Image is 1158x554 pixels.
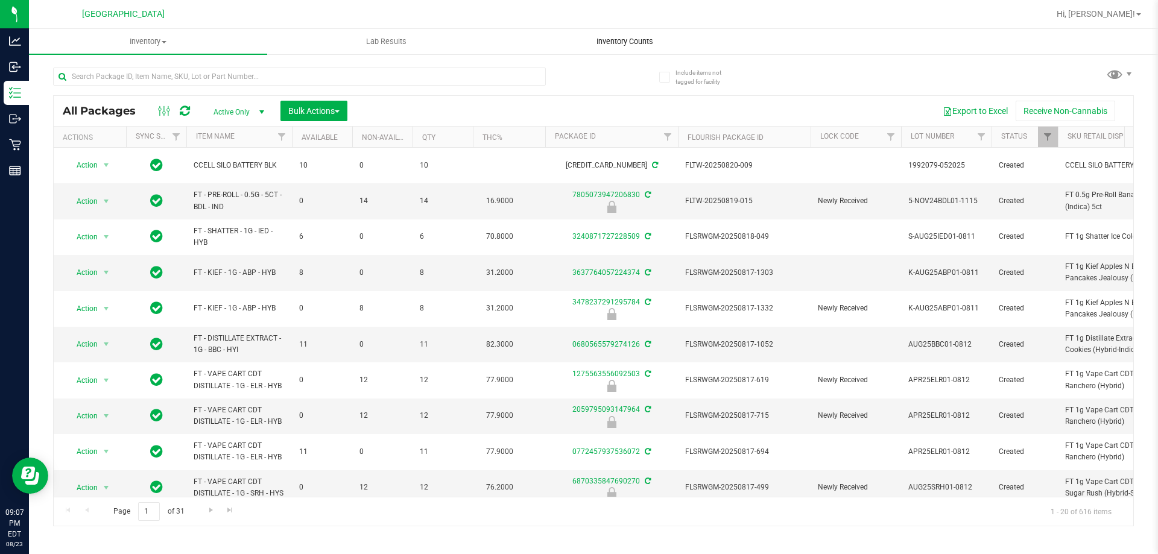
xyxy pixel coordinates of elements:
[685,303,803,314] span: FLSRWGM-20250817-1332
[818,303,894,314] span: Newly Received
[99,157,114,174] span: select
[818,482,894,493] span: Newly Received
[480,336,519,353] span: 82.3000
[572,190,640,199] a: 7805073947206830
[99,193,114,210] span: select
[267,29,505,54] a: Lab Results
[908,339,984,350] span: AUG25BBC01-0812
[1057,9,1135,19] span: Hi, [PERSON_NAME]!
[359,231,405,242] span: 0
[420,446,466,458] span: 11
[9,165,21,177] inline-svg: Reports
[194,303,285,314] span: FT - KIEF - 1G - ABP - HYB
[99,479,114,496] span: select
[643,405,651,414] span: Sync from Compliance System
[543,380,680,392] div: Newly Received
[66,336,98,353] span: Action
[299,267,345,279] span: 8
[99,443,114,460] span: select
[420,410,466,421] span: 12
[1038,127,1058,147] a: Filter
[280,101,347,121] button: Bulk Actions
[643,190,651,199] span: Sync from Compliance System
[196,132,235,140] a: Item Name
[63,133,121,142] div: Actions
[272,127,292,147] a: Filter
[480,228,519,245] span: 70.8000
[359,482,405,493] span: 12
[99,228,114,245] span: select
[299,446,345,458] span: 11
[66,193,98,210] span: Action
[1068,132,1158,140] a: Sku Retail Display Name
[572,477,640,485] a: 6870335847690270
[150,228,163,245] span: In Sync
[103,502,194,521] span: Page of 31
[420,267,466,279] span: 8
[66,264,98,281] span: Action
[572,268,640,277] a: 3637764057224374
[194,440,285,463] span: FT - VAPE CART CDT DISTILLATE - 1G - ELR - HYB
[580,36,669,47] span: Inventory Counts
[818,410,894,421] span: Newly Received
[422,133,435,142] a: Qty
[685,195,803,207] span: FLTW-20250819-015
[53,68,546,86] input: Search Package ID, Item Name, SKU, Lot or Part Number...
[685,482,803,493] span: FLSRWGM-20250817-499
[818,374,894,386] span: Newly Received
[150,157,163,174] span: In Sync
[1041,502,1121,520] span: 1 - 20 of 616 items
[299,231,345,242] span: 6
[818,195,894,207] span: Newly Received
[643,447,651,456] span: Sync from Compliance System
[359,195,405,207] span: 14
[505,29,744,54] a: Inventory Counts
[685,160,803,171] span: FLTW-20250820-009
[66,157,98,174] span: Action
[194,404,285,427] span: FT - VAPE CART CDT DISTILLATE - 1G - ELR - HYB
[650,161,658,169] span: Sync from Compliance System
[9,87,21,99] inline-svg: Inventory
[66,300,98,317] span: Action
[480,479,519,496] span: 76.2000
[482,133,502,142] a: THC%
[685,374,803,386] span: FLSRWGM-20250817-619
[194,189,285,212] span: FT - PRE-ROLL - 0.5G - 5CT - BDL - IND
[685,339,803,350] span: FLSRWGM-20250817-1052
[685,267,803,279] span: FLSRWGM-20250817-1303
[420,374,466,386] span: 12
[908,446,984,458] span: APR25ELR01-0812
[350,36,423,47] span: Lab Results
[194,333,285,356] span: FT - DISTILLATE EXTRACT - 1G - BBC - HYI
[999,410,1051,421] span: Created
[99,300,114,317] span: select
[299,303,345,314] span: 0
[908,231,984,242] span: S-AUG25IED01-0811
[359,303,405,314] span: 8
[299,482,345,493] span: 0
[420,195,466,207] span: 14
[480,407,519,424] span: 77.9000
[150,407,163,424] span: In Sync
[359,160,405,171] span: 0
[359,410,405,421] span: 12
[908,482,984,493] span: AUG25SRH01-0812
[908,374,984,386] span: APR25ELR01-0812
[658,127,678,147] a: Filter
[685,446,803,458] span: FLSRWGM-20250817-694
[685,410,803,421] span: FLSRWGM-20250817-715
[82,9,165,19] span: [GEOGRAPHIC_DATA]
[194,267,285,279] span: FT - KIEF - 1G - ABP - HYB
[572,447,640,456] a: 0772457937536072
[911,132,954,140] a: Lot Number
[643,298,651,306] span: Sync from Compliance System
[480,443,519,461] span: 77.9000
[480,192,519,210] span: 16.9000
[359,267,405,279] span: 0
[480,264,519,282] span: 31.2000
[9,113,21,125] inline-svg: Outbound
[66,372,98,389] span: Action
[194,476,285,499] span: FT - VAPE CART CDT DISTILLATE - 1G - SRH - HYS
[643,232,651,241] span: Sync from Compliance System
[194,225,285,248] span: FT - SHATTER - 1G - IED - HYB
